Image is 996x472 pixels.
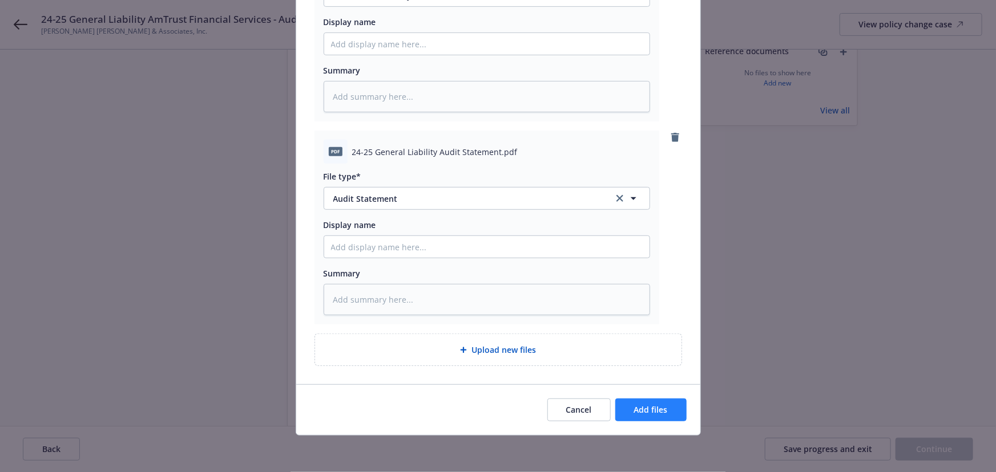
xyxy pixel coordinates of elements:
[314,333,682,366] div: Upload new files
[324,187,650,210] button: Audit Statementclear selection
[324,171,361,182] span: File type*
[324,33,650,55] input: Add display name here...
[668,131,682,144] a: remove
[634,404,668,415] span: Add files
[471,344,536,356] span: Upload new files
[566,404,592,415] span: Cancel
[352,146,518,158] span: 24-25 General Liability Audit Statement.pdf
[324,65,361,76] span: Summary
[324,17,376,27] span: Display name
[329,147,342,156] span: pdf
[324,219,376,230] span: Display name
[324,236,650,258] input: Add display name here...
[547,398,611,421] button: Cancel
[324,268,361,279] span: Summary
[333,193,598,205] span: Audit Statement
[613,192,627,205] a: clear selection
[615,398,687,421] button: Add files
